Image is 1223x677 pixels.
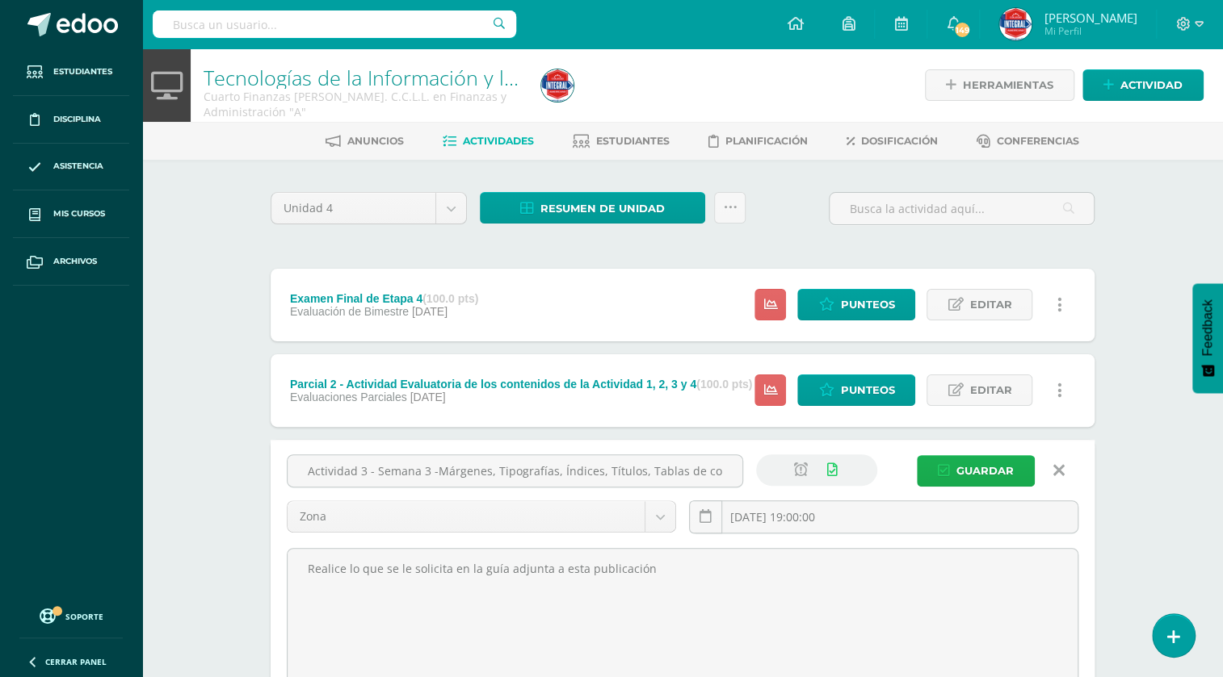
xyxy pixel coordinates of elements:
span: Resumen de unidad [540,194,665,224]
span: Cerrar panel [45,656,107,667]
a: Actividades [443,128,534,154]
a: Actividad [1082,69,1204,101]
a: Disciplina [13,96,129,144]
a: Estudiantes [573,128,670,154]
span: Editar [969,375,1011,405]
span: Actividad [1120,70,1183,100]
span: Conferencias [997,135,1079,147]
span: Unidad 4 [284,193,423,224]
a: Conferencias [977,128,1079,154]
span: Dosificación [861,135,938,147]
a: Punteos [797,289,915,320]
span: Evaluación de Bimestre [290,305,409,318]
img: 5b05793df8038e2f74dd67e63a03d3f6.png [999,8,1032,40]
div: Examen Final de Etapa 4 [290,292,478,305]
strong: (100.0 pts) [422,292,478,305]
span: [DATE] [410,391,446,403]
span: Punteos [840,375,894,405]
span: Herramientas [963,70,1053,100]
span: Mis cursos [53,207,105,220]
span: [PERSON_NAME] [1044,10,1137,26]
div: Cuarto Finanzas Bach. C.C.L.L. en Finanzas y Administración 'A' [204,89,522,119]
span: Estudiantes [596,135,670,147]
span: Editar [969,290,1011,320]
a: Herramientas [925,69,1074,101]
a: Soporte [19,604,123,626]
span: Anuncios [347,135,404,147]
a: Resumen de unidad [480,192,705,224]
input: Busca la actividad aquí... [830,193,1094,224]
span: Estudiantes [53,65,112,78]
span: Evaluaciones Parciales [290,391,407,403]
input: Fecha de entrega [690,501,1078,533]
span: Feedback [1200,299,1215,356]
button: Guardar [917,455,1035,487]
h1: Tecnologías de la Información y la Comunicación [204,66,522,89]
span: Asistencia [53,160,103,173]
a: Zona [288,501,675,532]
a: Estudiantes [13,48,129,96]
span: Mi Perfil [1044,24,1137,38]
a: Mis cursos [13,190,129,238]
a: Archivos [13,238,129,286]
input: Busca un usuario... [153,10,516,38]
span: Archivos [53,255,97,268]
strong: (100.0 pts) [696,378,752,391]
span: Disciplina [53,113,101,126]
span: 149 [953,21,971,39]
a: Tecnologías de la Información y la Comunicación [204,64,651,91]
span: [DATE] [412,305,448,318]
span: Planificación [725,135,808,147]
img: 5b05793df8038e2f74dd67e63a03d3f6.png [541,69,574,102]
span: Zona [300,501,633,532]
a: Dosificación [847,128,938,154]
a: Anuncios [326,128,404,154]
span: Guardar [956,456,1014,486]
div: Parcial 2 - Actividad Evaluatoria de los contenidos de la Actividad 1, 2, 3 y 4 [290,378,752,391]
span: Punteos [840,290,894,320]
span: Soporte [65,611,103,622]
span: Actividades [463,135,534,147]
input: Título [288,455,742,487]
a: Asistencia [13,144,129,191]
a: Unidad 4 [271,193,466,224]
a: Planificación [708,128,808,154]
a: Punteos [797,374,915,406]
button: Feedback - Mostrar encuesta [1192,283,1223,393]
